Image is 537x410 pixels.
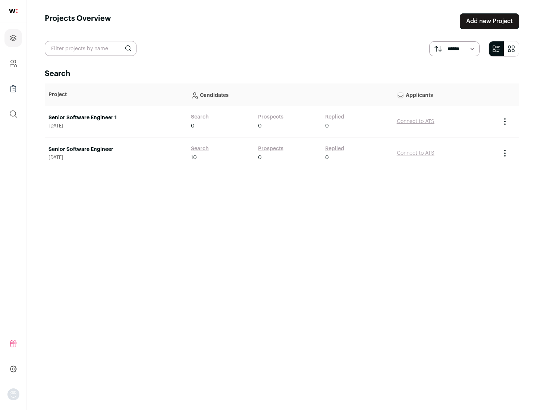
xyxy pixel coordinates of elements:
[4,54,22,72] a: Company and ATS Settings
[191,87,389,102] p: Candidates
[397,151,434,156] a: Connect to ATS
[48,146,183,153] a: Senior Software Engineer
[325,113,344,121] a: Replied
[325,122,329,130] span: 0
[397,119,434,124] a: Connect to ATS
[7,388,19,400] button: Open dropdown
[48,123,183,129] span: [DATE]
[191,122,195,130] span: 0
[500,117,509,126] button: Project Actions
[191,154,197,161] span: 10
[9,9,18,13] img: wellfound-shorthand-0d5821cbd27db2630d0214b213865d53afaa358527fdda9d0ea32b1df1b89c2c.svg
[7,388,19,400] img: nopic.png
[48,91,183,98] p: Project
[258,154,262,161] span: 0
[500,149,509,158] button: Project Actions
[45,13,111,29] h1: Projects Overview
[45,41,136,56] input: Filter projects by name
[258,113,283,121] a: Prospects
[191,145,209,152] a: Search
[258,145,283,152] a: Prospects
[325,145,344,152] a: Replied
[191,113,209,121] a: Search
[4,29,22,47] a: Projects
[4,80,22,98] a: Company Lists
[325,154,329,161] span: 0
[258,122,262,130] span: 0
[48,114,183,122] a: Senior Software Engineer 1
[397,87,493,102] p: Applicants
[460,13,519,29] a: Add new Project
[45,69,519,79] h2: Search
[48,155,183,161] span: [DATE]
